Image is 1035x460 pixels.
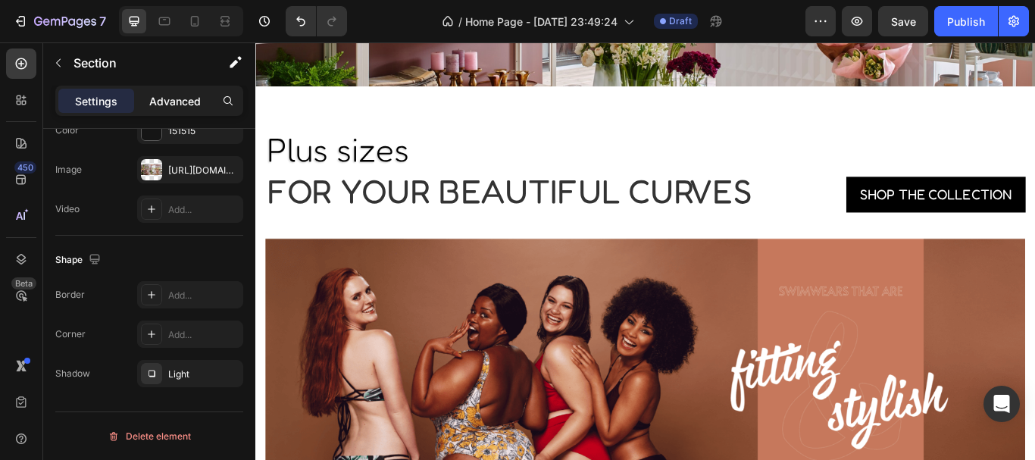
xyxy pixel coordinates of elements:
div: [URL][DOMAIN_NAME] [168,164,239,177]
button: 7 [6,6,113,36]
span: / [458,14,462,30]
div: Shop the collection [705,166,882,190]
p: 7 [99,12,106,30]
div: Publish [947,14,985,30]
div: 450 [14,161,36,174]
div: Add... [168,203,239,217]
div: Color [55,124,79,137]
button: Publish [934,6,998,36]
div: Shadow [55,367,90,380]
span: Save [891,15,916,28]
div: Open Intercom Messenger [983,386,1020,422]
p: Section [73,54,198,72]
div: Light [168,368,239,381]
div: Add... [168,328,239,342]
div: Image [55,163,82,177]
iframe: Design area [255,42,1035,460]
div: Corner [55,327,86,341]
div: 151515 [168,124,239,138]
span: Home Page - [DATE] 23:49:24 [465,14,618,30]
a: Shop the collection [689,157,898,199]
button: Save [878,6,928,36]
div: Delete element [108,427,191,446]
p: Settings [75,93,117,109]
div: Border [55,288,85,302]
button: Delete element [55,424,243,449]
p: Advanced [149,93,201,109]
div: Add... [168,289,239,302]
span: Draft [669,14,692,28]
div: Video [55,202,80,216]
div: Undo/Redo [286,6,347,36]
div: Shape [55,250,104,271]
div: Beta [11,277,36,289]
